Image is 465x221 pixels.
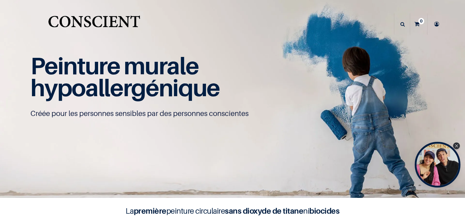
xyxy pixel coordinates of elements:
[415,142,460,188] div: Open Tolstoy widget
[30,73,220,102] span: hypoallergénique
[47,12,141,36] img: Conscient
[415,142,460,188] div: Open Tolstoy
[134,206,166,216] b: première
[309,206,339,216] b: biocides
[415,142,460,188] div: Tolstoy bubble widget
[418,18,424,24] sup: 0
[30,109,434,118] p: Créée pour les personnes sensibles par des personnes conscientes
[111,205,354,217] h4: La peinture circulaire ni
[453,142,460,149] div: Close Tolstoy widget
[410,13,427,35] a: 0
[225,206,303,216] b: sans dioxyde de titane
[30,51,198,80] span: Peinture murale
[47,12,141,36] a: Logo of Conscient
